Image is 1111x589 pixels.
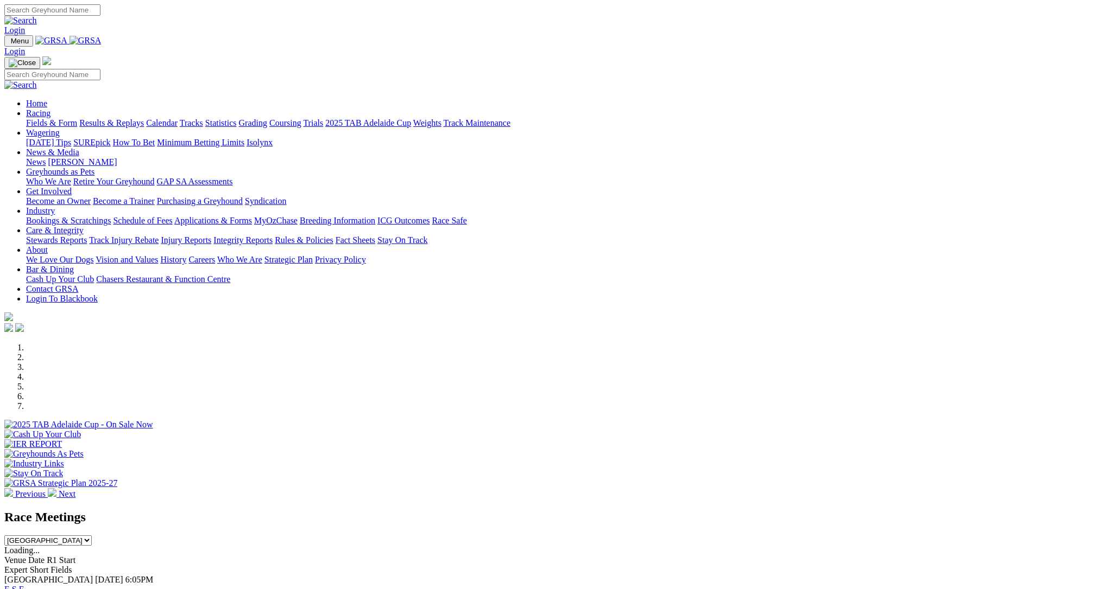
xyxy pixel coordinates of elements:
[432,216,466,225] a: Race Safe
[26,118,77,127] a: Fields & Form
[4,488,13,497] img: chevron-left-pager-white.svg
[26,274,1107,284] div: Bar & Dining
[4,69,100,80] input: Search
[89,235,159,245] a: Track Injury Rebate
[26,148,79,157] a: News & Media
[95,575,123,584] span: [DATE]
[26,187,72,196] a: Get Involved
[26,196,91,206] a: Become an Owner
[26,216,1107,226] div: Industry
[4,16,37,25] img: Search
[217,255,262,264] a: Who We Are
[26,138,1107,148] div: Wagering
[26,128,60,137] a: Wagering
[157,177,233,186] a: GAP SA Assessments
[50,565,72,574] span: Fields
[26,274,94,284] a: Cash Up Your Club
[160,255,186,264] a: History
[26,255,1107,265] div: About
[26,167,94,176] a: Greyhounds as Pets
[4,439,62,449] img: IER REPORT
[26,118,1107,128] div: Racing
[26,265,74,274] a: Bar & Dining
[30,565,49,574] span: Short
[4,546,40,555] span: Loading...
[4,575,93,584] span: [GEOGRAPHIC_DATA]
[4,489,48,498] a: Previous
[48,489,75,498] a: Next
[4,555,26,565] span: Venue
[59,489,75,498] span: Next
[4,57,40,69] button: Toggle navigation
[42,56,51,65] img: logo-grsa-white.png
[4,35,33,47] button: Toggle navigation
[157,138,244,147] a: Minimum Betting Limits
[26,108,50,118] a: Racing
[4,565,28,574] span: Expert
[48,157,117,167] a: [PERSON_NAME]
[125,575,154,584] span: 6:05PM
[205,118,237,127] a: Statistics
[4,430,81,439] img: Cash Up Your Club
[146,118,178,127] a: Calendar
[245,196,286,206] a: Syndication
[300,216,375,225] a: Breeding Information
[93,196,155,206] a: Become a Trainer
[26,216,111,225] a: Bookings & Scratchings
[70,36,102,46] img: GRSA
[4,312,13,321] img: logo-grsa-white.png
[47,555,75,565] span: R1 Start
[4,420,153,430] img: 2025 TAB Adelaide Cup - On Sale Now
[4,449,84,459] img: Greyhounds As Pets
[247,138,273,147] a: Isolynx
[26,196,1107,206] div: Get Involved
[26,294,98,303] a: Login To Blackbook
[96,255,158,264] a: Vision and Values
[4,4,100,16] input: Search
[264,255,313,264] a: Strategic Plan
[26,138,71,147] a: [DATE] Tips
[26,284,78,293] a: Contact GRSA
[239,118,267,127] a: Grading
[336,235,375,245] a: Fact Sheets
[315,255,366,264] a: Privacy Policy
[303,118,323,127] a: Trials
[254,216,298,225] a: MyOzChase
[174,216,252,225] a: Applications & Forms
[15,489,46,498] span: Previous
[180,118,203,127] a: Tracks
[26,177,1107,187] div: Greyhounds as Pets
[11,37,29,45] span: Menu
[26,255,93,264] a: We Love Our Dogs
[413,118,441,127] a: Weights
[9,59,36,67] img: Close
[26,177,71,186] a: Who We Are
[26,235,87,245] a: Stewards Reports
[269,118,301,127] a: Coursing
[157,196,243,206] a: Purchasing a Greyhound
[113,138,155,147] a: How To Bet
[26,157,1107,167] div: News & Media
[113,216,172,225] a: Schedule of Fees
[73,138,110,147] a: SUREpick
[4,323,13,332] img: facebook.svg
[35,36,67,46] img: GRSA
[377,235,427,245] a: Stay On Track
[161,235,211,245] a: Injury Reports
[26,157,46,167] a: News
[26,206,55,215] a: Industry
[26,245,48,254] a: About
[4,80,37,90] img: Search
[4,469,63,478] img: Stay On Track
[79,118,144,127] a: Results & Replays
[73,177,155,186] a: Retire Your Greyhound
[4,510,1107,524] h2: Race Meetings
[48,488,56,497] img: chevron-right-pager-white.svg
[4,25,25,35] a: Login
[4,478,117,488] img: GRSA Strategic Plan 2025-27
[4,47,25,56] a: Login
[4,459,64,469] img: Industry Links
[188,255,215,264] a: Careers
[15,323,24,332] img: twitter.svg
[28,555,45,565] span: Date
